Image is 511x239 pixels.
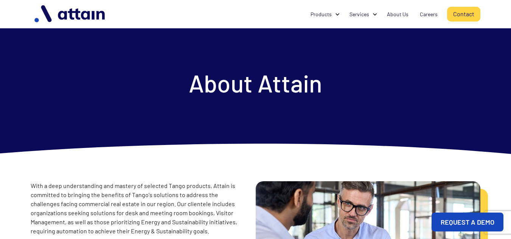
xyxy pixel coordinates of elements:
img: logo [31,2,110,26]
div: Careers [420,11,438,18]
h1: About Attain [189,70,322,96]
a: Contact [447,7,480,22]
div: Services [344,7,381,22]
div: Products [311,11,332,18]
a: REQUEST A DEMO [432,213,503,231]
div: About Us [387,11,408,18]
div: Services [349,11,369,18]
a: Careers [414,7,443,22]
a: About Us [381,7,414,22]
div: Products [305,7,344,22]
